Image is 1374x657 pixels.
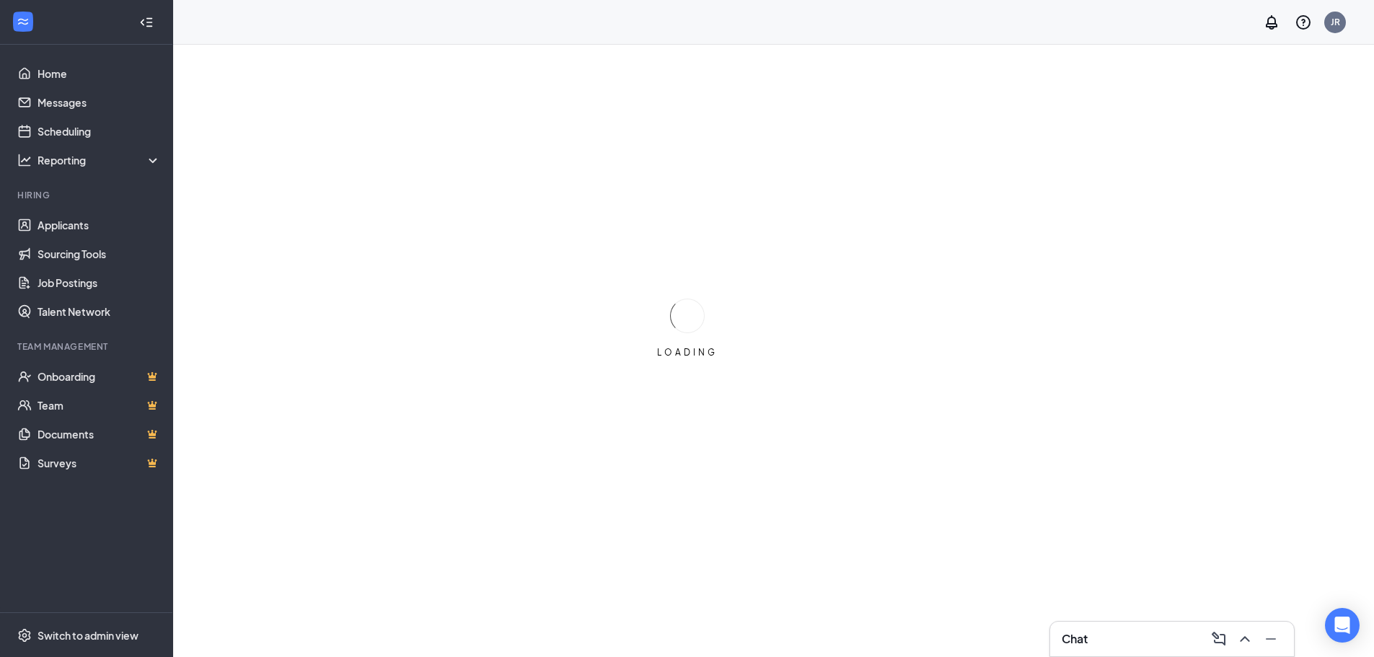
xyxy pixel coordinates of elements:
a: Applicants [38,211,161,239]
button: ComposeMessage [1207,627,1230,651]
a: TeamCrown [38,391,161,420]
svg: Notifications [1263,14,1280,31]
a: OnboardingCrown [38,362,161,391]
svg: ComposeMessage [1210,630,1228,648]
a: Sourcing Tools [38,239,161,268]
div: LOADING [651,346,723,358]
a: SurveysCrown [38,449,161,477]
a: DocumentsCrown [38,420,161,449]
svg: Settings [17,628,32,643]
a: Messages [38,88,161,117]
div: Reporting [38,153,162,167]
svg: WorkstreamLogo [16,14,30,29]
a: Talent Network [38,297,161,326]
h3: Chat [1062,631,1088,647]
svg: ChevronUp [1236,630,1254,648]
a: Job Postings [38,268,161,297]
a: Home [38,59,161,88]
button: ChevronUp [1233,627,1256,651]
svg: Minimize [1262,630,1280,648]
button: Minimize [1259,627,1282,651]
div: JR [1331,16,1340,28]
div: Hiring [17,189,158,201]
svg: Collapse [139,15,154,30]
div: Open Intercom Messenger [1325,608,1360,643]
div: Switch to admin view [38,628,138,643]
div: Team Management [17,340,158,353]
svg: Analysis [17,153,32,167]
svg: QuestionInfo [1295,14,1312,31]
a: Scheduling [38,117,161,146]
